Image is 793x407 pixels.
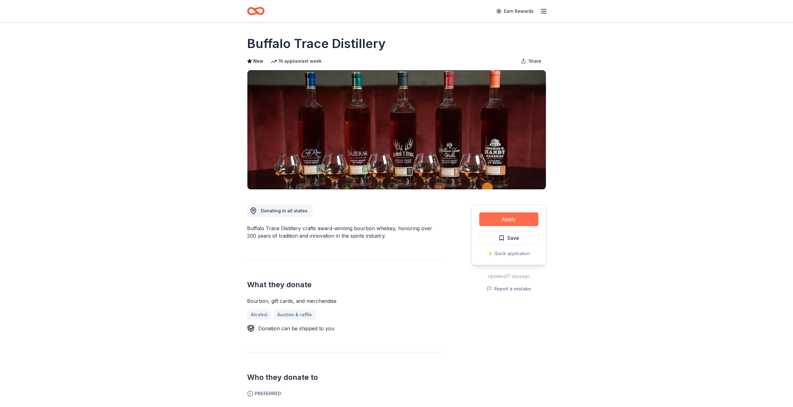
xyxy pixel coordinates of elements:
[528,57,541,65] span: Share
[247,35,386,52] h1: Buffalo Trace Distillery
[253,57,263,65] span: New
[261,208,308,213] span: Donating in all states
[487,285,531,293] button: Report a mistake
[471,273,546,280] div: Updated 17 days ago
[493,6,537,17] a: Earn Rewards
[247,372,442,382] h2: Who they donate to
[507,234,519,242] span: Save
[271,57,322,65] div: 16 applies last week
[247,280,442,290] h2: What they donate
[479,231,538,245] button: Save
[247,70,546,189] img: Image for Buffalo Trace Distillery
[247,390,442,397] span: Preferred
[516,55,546,67] button: Share
[247,297,442,305] div: Bourbon, gift cards, and merchandise
[247,4,265,18] a: Home
[247,225,442,240] div: Buffalo Trace Distillery crafts award-winning bourbon whiskey, honoring over 200 years of traditi...
[479,250,538,257] div: ⚡️ Quick application
[479,212,538,226] button: Apply
[258,325,334,332] div: Donation can be shipped to you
